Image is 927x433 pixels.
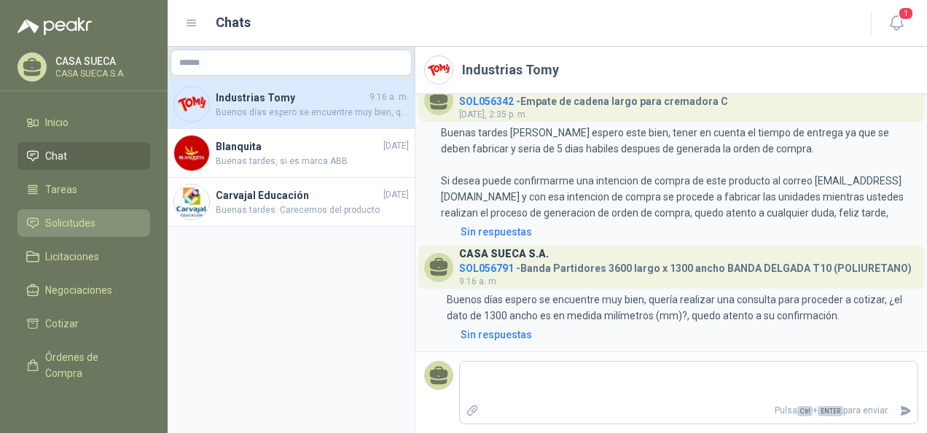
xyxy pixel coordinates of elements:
a: Remisiones [17,393,150,421]
a: Chat [17,142,150,170]
p: CASA SUECA [55,56,146,66]
h3: CASA SUECA S.A. [459,250,549,258]
span: Buenas tardes, si es marca ABB [216,155,409,168]
span: Inicio [45,114,69,130]
a: Company LogoIndustrias Tomy9:16 a. m.Buenos días espero se encuentre muy bien, quería realizar un... [168,80,415,129]
img: Logo peakr [17,17,92,35]
a: Sin respuestas [458,224,918,240]
a: Inicio [17,109,150,136]
img: Company Logo [174,136,209,171]
p: Buenos días espero se encuentre muy bien, quería realizar una consulta para proceder a cotizar, ¿... [447,292,918,324]
a: Sin respuestas [458,327,918,343]
label: Adjuntar archivos [460,398,485,424]
span: Buenos días espero se encuentre muy bien, quería realizar una consulta para proceder a cotizar, ¿... [216,106,409,120]
span: [DATE], 2:35 p. m. [459,109,528,120]
img: Company Logo [425,56,453,84]
h4: Industrias Tomy [216,90,367,106]
h4: Blanquita [216,139,380,155]
a: Solicitudes [17,209,150,237]
p: Buenas tardes [PERSON_NAME] espero este bien, tener en cuenta el tiempo de entrega ya que se debe... [441,125,918,221]
span: Solicitudes [45,215,95,231]
span: [DATE] [383,139,409,153]
img: Company Logo [174,87,209,122]
span: 9:16 a. m. [369,90,409,104]
a: Negociaciones [17,276,150,304]
div: Sin respuestas [461,224,532,240]
p: Pulsa + para enviar [485,398,894,424]
span: Licitaciones [45,249,99,265]
span: 1 [898,7,914,20]
span: ENTER [818,406,843,416]
p: CASA SUECA S.A. [55,69,146,78]
button: Enviar [893,398,918,424]
a: Company LogoCarvajal Educación[DATE]Buenas tardes. Carecemos del producto [168,178,415,227]
span: SOL056791 [459,262,514,274]
h1: Chats [216,12,251,33]
a: Órdenes de Compra [17,343,150,387]
h2: Industrias Tomy [462,60,559,80]
img: Company Logo [174,184,209,219]
h4: - Banda Partidores 3600 largo x 1300 ancho BANDA DELGADA T10 (POLIURETANO) [459,259,912,273]
span: Órdenes de Compra [45,349,136,381]
a: Cotizar [17,310,150,338]
span: Chat [45,148,67,164]
span: SOL056342 [459,95,514,107]
span: Cotizar [45,316,79,332]
span: Negociaciones [45,282,112,298]
button: 1 [883,10,910,36]
h4: - Empate de cadena largo para cremadora C [459,92,728,106]
a: Company LogoBlanquita[DATE]Buenas tardes, si es marca ABB [168,129,415,178]
span: Buenas tardes. Carecemos del producto [216,203,409,217]
span: 9:16 a. m. [459,276,498,286]
div: Sin respuestas [461,327,532,343]
span: [DATE] [383,188,409,202]
a: Tareas [17,176,150,203]
h4: Carvajal Educación [216,187,380,203]
a: Licitaciones [17,243,150,270]
span: Ctrl [797,406,813,416]
span: Tareas [45,182,77,198]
